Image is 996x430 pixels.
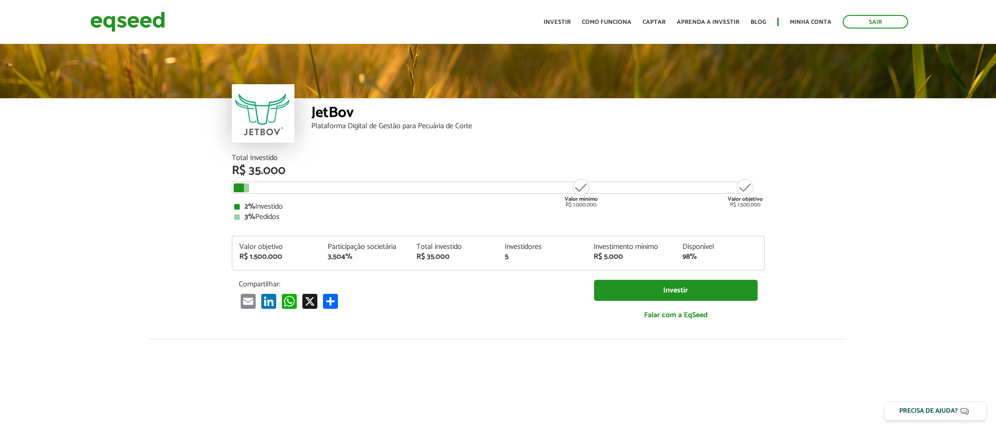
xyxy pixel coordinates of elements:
[232,154,765,162] div: Total Investido
[311,123,765,130] div: Plataforma Digital de Gestão para Pecuária de Corte
[416,243,491,251] div: Total investido
[790,19,831,25] a: Minha conta
[565,195,598,204] strong: Valor mínimo
[301,293,319,309] a: X
[682,243,757,251] div: Disponível
[544,19,571,25] a: Investir
[239,280,580,289] p: Compartilhar:
[311,105,765,123] div: JetBov
[234,213,762,221] div: Pedidos
[505,243,580,251] div: Investidores
[416,253,491,261] div: R$ 35.000
[843,15,908,29] a: Sair
[677,19,739,25] a: Aprenda a investir
[728,195,763,204] strong: Valor objetivo
[594,243,668,251] div: Investimento mínimo
[244,200,255,213] strong: 2%
[90,9,165,34] img: EqSeed
[259,293,278,309] a: LinkedIn
[234,203,762,211] div: Investido
[564,178,599,208] div: R$ 1.000.000
[232,165,765,177] div: R$ 35.000
[239,253,314,261] div: R$ 1.500.000
[239,243,314,251] div: Valor objetivo
[594,280,758,301] a: Investir
[328,243,402,251] div: Participação societária
[582,19,631,25] a: Como funciona
[751,19,766,25] a: Blog
[239,293,258,309] a: Email
[244,211,255,223] strong: 3%
[728,178,763,208] div: R$ 1.500.000
[321,293,340,309] a: Compartilhar
[505,253,580,261] div: 5
[643,19,666,25] a: Captar
[682,253,757,261] div: 98%
[328,253,402,261] div: 3,504%
[280,293,299,309] a: WhatsApp
[594,253,668,261] div: R$ 5.000
[594,306,758,325] a: Falar com a EqSeed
